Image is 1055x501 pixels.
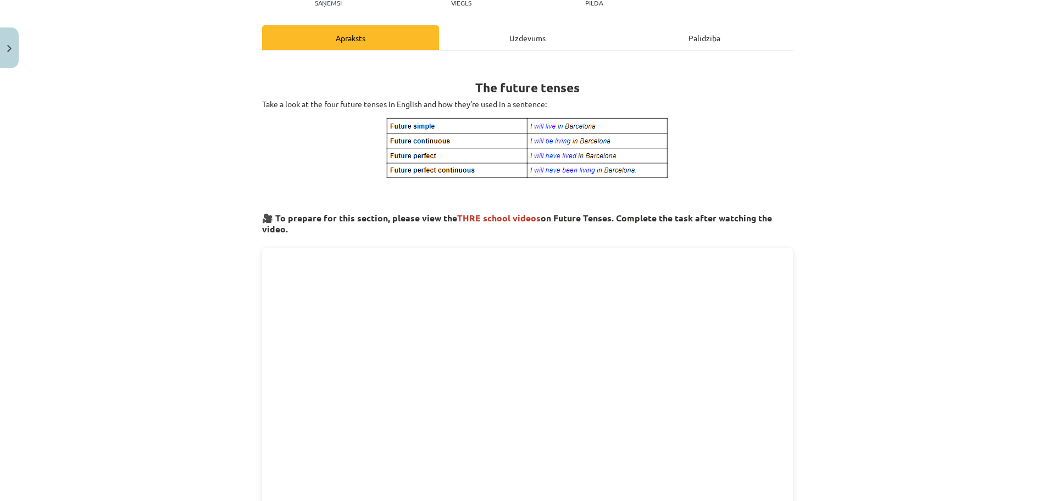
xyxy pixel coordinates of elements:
[457,212,541,224] span: THRE school videos
[616,25,793,50] div: Palīdzība
[262,25,439,50] div: Apraksts
[262,212,772,235] strong: 🎥 To prepare for this section, please view the on Future Tenses. Complete the task after watching...
[7,45,12,52] img: icon-close-lesson-0947bae3869378f0d4975bcd49f059093ad1ed9edebbc8119c70593378902aed.svg
[475,80,580,96] b: The future tenses
[439,25,616,50] div: Uzdevums
[262,98,793,110] p: Take a look at the four future tenses in English and how they’re used in a sentence:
